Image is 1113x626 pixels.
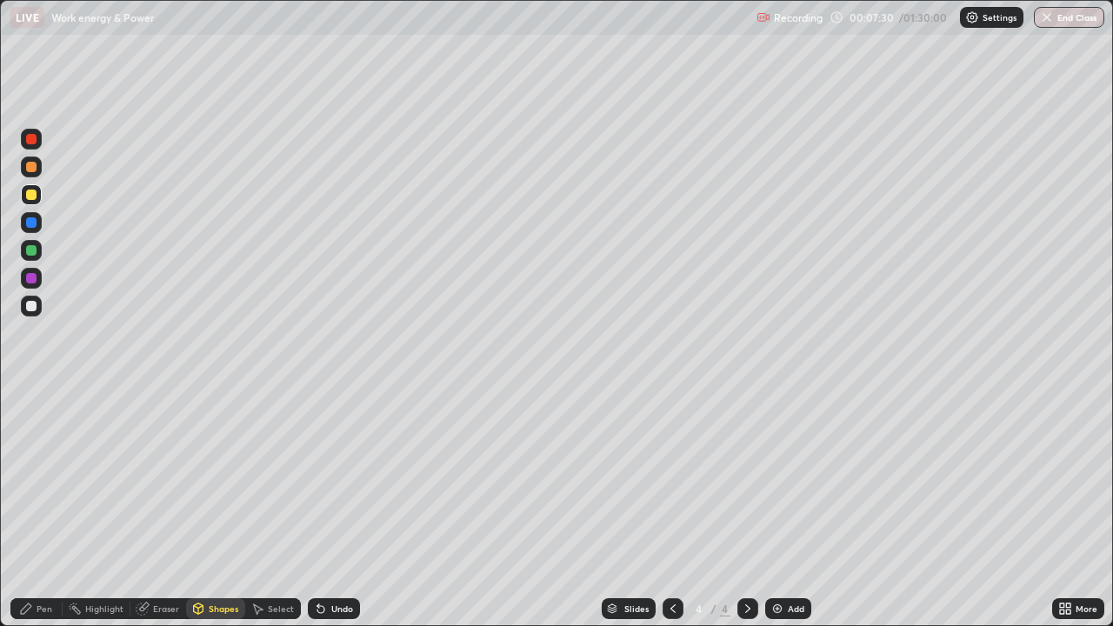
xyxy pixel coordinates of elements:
div: Shapes [209,604,238,613]
div: Add [788,604,804,613]
div: 4 [720,601,730,616]
p: Settings [983,13,1016,22]
div: / [711,603,716,614]
button: End Class [1034,7,1104,28]
p: LIVE [16,10,39,24]
img: add-slide-button [770,602,784,616]
img: class-settings-icons [965,10,979,24]
img: recording.375f2c34.svg [756,10,770,24]
div: 4 [690,603,708,614]
div: Select [268,604,294,613]
div: Highlight [85,604,123,613]
div: Slides [624,604,649,613]
p: Work energy & Power [51,10,154,24]
img: end-class-cross [1040,10,1054,24]
div: Pen [37,604,52,613]
div: Eraser [153,604,179,613]
div: More [1076,604,1097,613]
div: Undo [331,604,353,613]
p: Recording [774,11,823,24]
